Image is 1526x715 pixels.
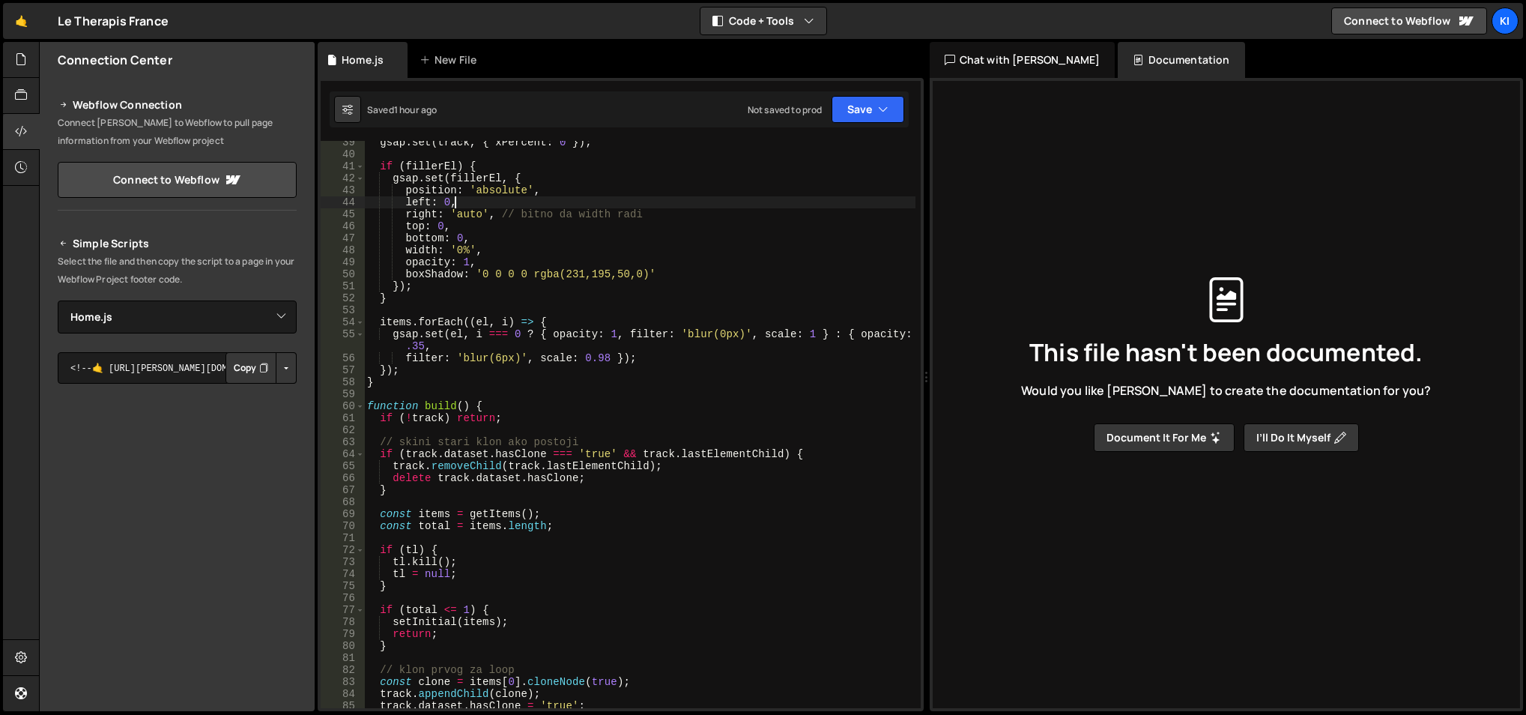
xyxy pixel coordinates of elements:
div: 78 [321,616,365,628]
div: 55 [321,328,365,352]
iframe: YouTube video player [58,553,298,688]
div: 65 [321,460,365,472]
div: 68 [321,496,365,508]
div: 82 [321,664,365,676]
span: This file hasn't been documented. [1029,340,1423,364]
div: 1 hour ago [394,103,437,116]
p: Connect [PERSON_NAME] to Webflow to pull page information from your Webflow project [58,114,297,150]
div: 53 [321,304,365,316]
a: Connect to Webflow [1331,7,1487,34]
button: I’ll do it myself [1244,423,1359,452]
div: 85 [321,700,365,712]
a: 🤙 [3,3,40,39]
div: 63 [321,436,365,448]
div: 46 [321,220,365,232]
div: 70 [321,520,365,532]
div: 56 [321,352,365,364]
div: 72 [321,544,365,556]
div: 80 [321,640,365,652]
h2: Simple Scripts [58,235,297,253]
div: 41 [321,160,365,172]
div: 40 [321,148,365,160]
div: 77 [321,604,365,616]
div: Chat with [PERSON_NAME] [930,42,1115,78]
a: Ki [1492,7,1519,34]
div: 60 [321,400,365,412]
div: 74 [321,568,365,580]
div: 49 [321,256,365,268]
div: 75 [321,580,365,592]
div: Home.js [342,52,384,67]
div: 69 [321,508,365,520]
div: New File [420,52,482,67]
div: Saved [367,103,437,116]
div: 81 [321,652,365,664]
div: 51 [321,280,365,292]
div: 66 [321,472,365,484]
div: 48 [321,244,365,256]
div: Not saved to prod [748,103,823,116]
div: 50 [321,268,365,280]
div: 76 [321,592,365,604]
div: 62 [321,424,365,436]
button: Document it for me [1094,423,1235,452]
div: Le Therapis France [58,12,169,30]
textarea: <!--🤙 [URL][PERSON_NAME][DOMAIN_NAME]> <script>document.addEventListener("DOMContentLoaded", func... [58,352,297,384]
div: 67 [321,484,365,496]
p: Select the file and then copy the script to a page in your Webflow Project footer code. [58,253,297,289]
span: Would you like [PERSON_NAME] to create the documentation for you? [1021,382,1431,399]
div: 52 [321,292,365,304]
button: Save [832,96,904,123]
div: 84 [321,688,365,700]
div: 59 [321,388,365,400]
div: 73 [321,556,365,568]
div: 42 [321,172,365,184]
button: Code + Tools [700,7,826,34]
div: Button group with nested dropdown [225,352,297,384]
div: 44 [321,196,365,208]
div: 39 [321,136,365,148]
button: Copy [225,352,276,384]
div: 64 [321,448,365,460]
h2: Connection Center [58,52,172,68]
div: 61 [321,412,365,424]
div: 45 [321,208,365,220]
div: 57 [321,364,365,376]
div: 58 [321,376,365,388]
div: 54 [321,316,365,328]
div: 71 [321,532,365,544]
div: 79 [321,628,365,640]
div: 83 [321,676,365,688]
div: 43 [321,184,365,196]
iframe: YouTube video player [58,408,298,543]
div: 47 [321,232,365,244]
a: Connect to Webflow [58,162,297,198]
h2: Webflow Connection [58,96,297,114]
div: Documentation [1118,42,1244,78]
